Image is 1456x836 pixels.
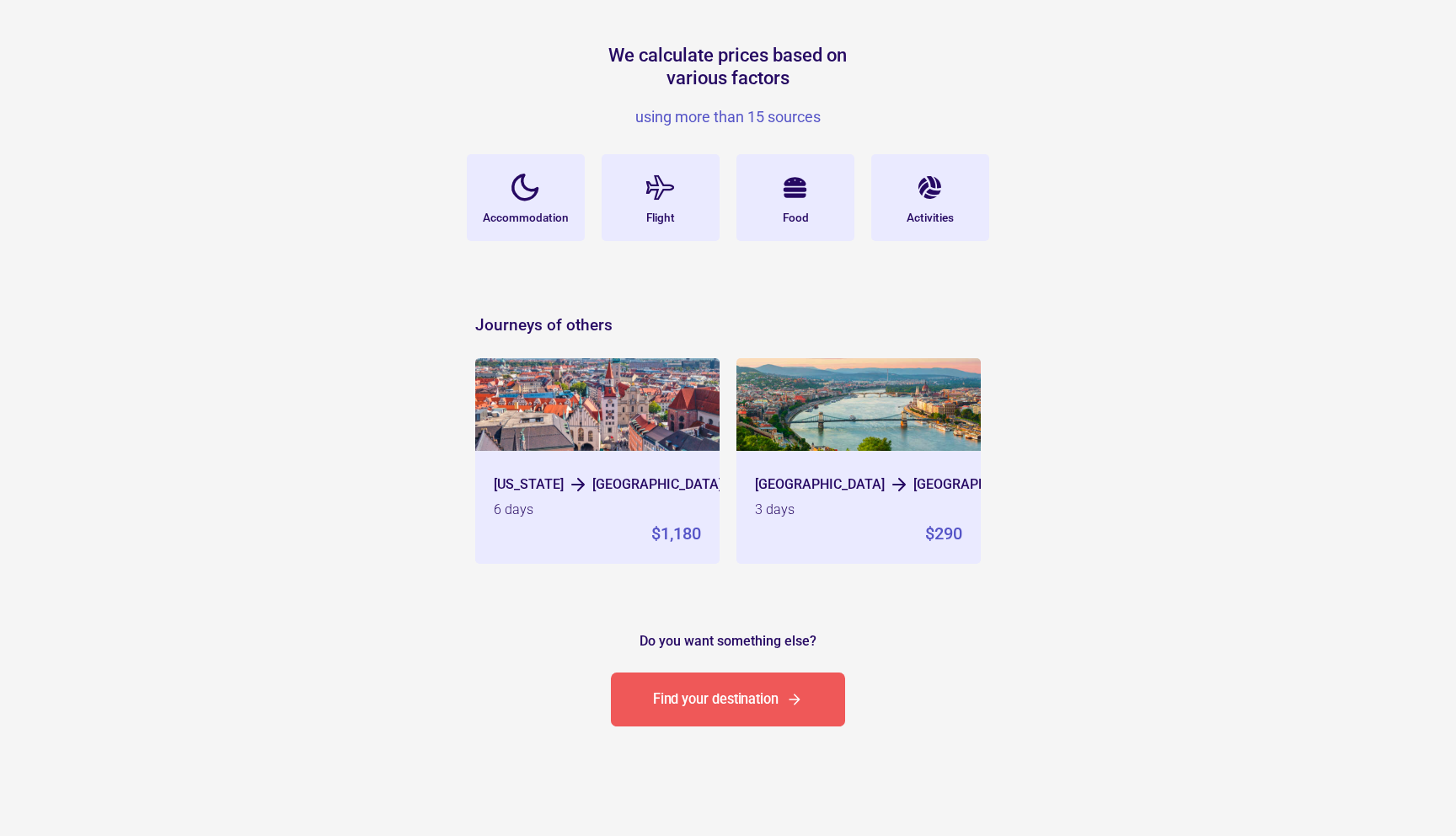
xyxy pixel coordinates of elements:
[611,673,846,726] a: Find your destination
[913,478,1043,491] div: [GEOGRAPHIC_DATA]
[603,45,853,89] div: We calculate prices based on various factors
[592,478,722,491] div: [GEOGRAPHIC_DATA]
[755,503,795,517] div: 3 days
[755,517,962,550] div: $290
[483,212,569,224] div: Accommodation
[475,317,981,333] div: Journeys of others
[494,478,564,491] div: [US_STATE]
[602,110,854,125] div: using more than 15 sources
[640,635,816,648] div: Do you want something else?
[907,212,954,224] div: Activities
[653,693,779,706] div: Find your destination
[646,212,675,224] div: Flight
[494,517,701,550] div: $1,180
[494,503,533,517] div: 6 days
[783,212,809,224] div: Food
[755,478,885,491] div: [GEOGRAPHIC_DATA]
